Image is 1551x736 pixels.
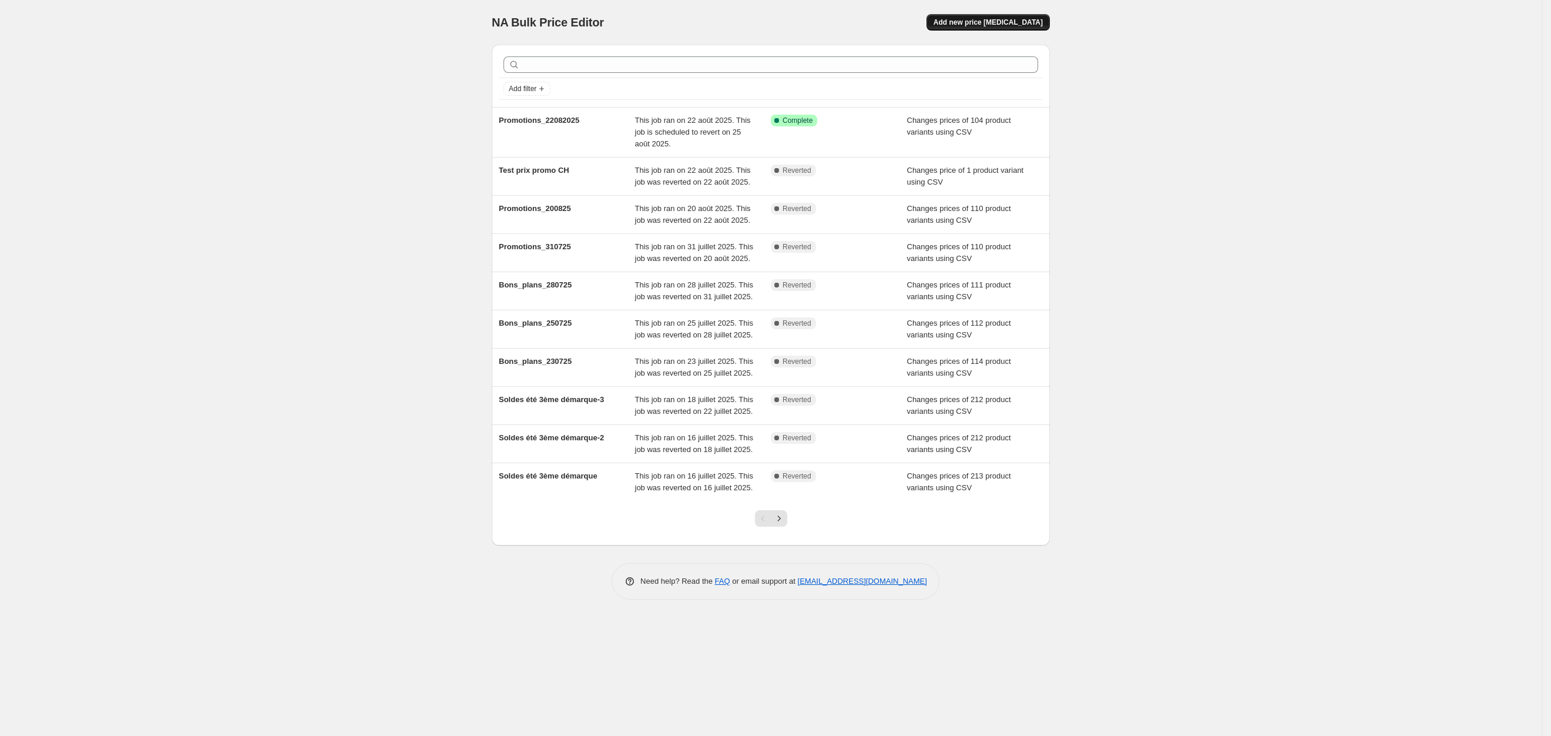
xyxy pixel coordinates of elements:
[783,116,813,125] span: Complete
[635,357,753,377] span: This job ran on 23 juillet 2025. This job was reverted on 25 juillet 2025.
[635,319,753,339] span: This job ran on 25 juillet 2025. This job was reverted on 28 juillet 2025.
[907,395,1011,416] span: Changes prices of 212 product variants using CSV
[907,280,1011,301] span: Changes prices of 111 product variants using CSV
[934,18,1043,27] span: Add new price [MEDICAL_DATA]
[635,395,753,416] span: This job ran on 18 juillet 2025. This job was reverted on 22 juillet 2025.
[783,395,811,404] span: Reverted
[492,16,604,29] span: NA Bulk Price Editor
[635,433,753,454] span: This job ran on 16 juillet 2025. This job was reverted on 18 juillet 2025.
[783,357,811,366] span: Reverted
[783,319,811,328] span: Reverted
[907,116,1011,136] span: Changes prices of 104 product variants using CSV
[509,84,536,93] span: Add filter
[635,242,753,263] span: This job ran on 31 juillet 2025. This job was reverted on 20 août 2025.
[907,357,1011,377] span: Changes prices of 114 product variants using CSV
[755,510,787,527] nav: Pagination
[907,204,1011,225] span: Changes prices of 110 product variants using CSV
[907,242,1011,263] span: Changes prices of 110 product variants using CSV
[499,166,569,175] span: Test prix promo CH
[771,510,787,527] button: Next
[499,280,572,289] span: Bons_plans_280725
[715,577,730,586] a: FAQ
[730,577,798,586] span: or email support at
[907,319,1011,339] span: Changes prices of 112 product variants using CSV
[783,242,811,252] span: Reverted
[783,166,811,175] span: Reverted
[499,357,572,366] span: Bons_plans_230725
[783,204,811,213] span: Reverted
[907,471,1011,492] span: Changes prices of 213 product variants using CSV
[635,166,751,186] span: This job ran on 22 août 2025. This job was reverted on 22 août 2025.
[635,471,753,492] span: This job ran on 16 juillet 2025. This job was reverted on 16 juillet 2025.
[798,577,927,586] a: [EMAIL_ADDRESS][DOMAIN_NAME]
[499,116,579,125] span: Promotions_22082025
[499,319,572,327] span: Bons_plans_250725
[640,577,715,586] span: Need help? Read the
[499,433,604,442] span: Soldes été 3ème démarque-2
[503,82,550,96] button: Add filter
[907,433,1011,454] span: Changes prices of 212 product variants using CSV
[783,471,811,481] span: Reverted
[499,204,571,213] span: Promotions_200825
[499,395,604,404] span: Soldes été 3ème démarque-3
[635,204,751,225] span: This job ran on 20 août 2025. This job was reverted on 22 août 2025.
[907,166,1024,186] span: Changes price of 1 product variant using CSV
[926,14,1050,31] button: Add new price [MEDICAL_DATA]
[783,433,811,443] span: Reverted
[499,471,597,480] span: Soldes été 3ème démarque
[635,116,751,148] span: This job ran on 22 août 2025. This job is scheduled to revert on 25 août 2025.
[635,280,753,301] span: This job ran on 28 juillet 2025. This job was reverted on 31 juillet 2025.
[783,280,811,290] span: Reverted
[499,242,571,251] span: Promotions_310725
